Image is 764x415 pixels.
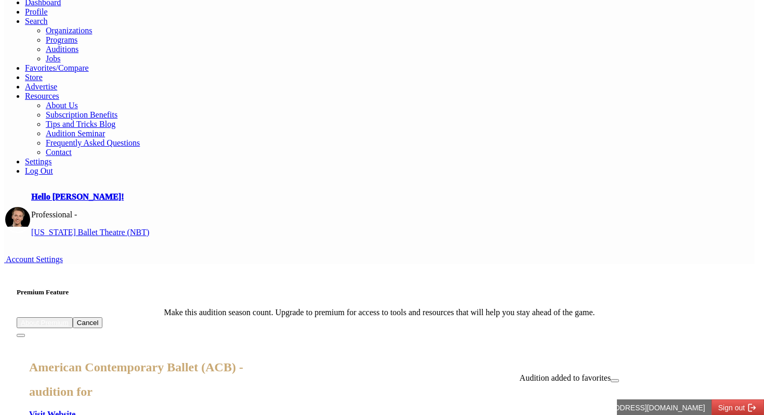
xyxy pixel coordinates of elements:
a: Tips and Tricks Blog [46,120,115,128]
button: Cancel [73,317,103,328]
a: Programs [46,35,77,44]
a: Organizations [46,26,92,35]
span: audition for [29,385,93,398]
a: Advertise [25,82,57,91]
a: About Us [46,101,78,110]
a: [US_STATE] Ballet Theatre (NBT) [31,228,149,237]
a: Search [25,17,48,25]
span: Professional [31,210,72,219]
a: Log Out [25,166,53,175]
span: Sign out [101,4,128,12]
button: Close [611,379,619,382]
h5: Premium Feature [17,288,742,296]
a: Profile [25,7,48,16]
span: - [74,210,77,219]
a: Frequently Asked Questions [46,138,140,147]
a: Account Settings [4,255,63,264]
div: Make this audition season count. Upgrade to premium for access to tools and resources that will h... [17,308,742,317]
a: Audition Seminar [46,129,105,138]
a: Store [25,73,43,82]
a: Subscription Benefits [46,110,117,119]
h2: American Contemporary Ballet (ACB) - [29,360,730,374]
a: Contact [46,148,72,157]
a: Resources [25,92,59,100]
a: Favorites/Compare [25,63,89,72]
a: About Premium [21,319,69,327]
ul: Resources [25,26,755,63]
img: profile picture [5,207,30,227]
button: Close [17,334,25,337]
ul: Resources [25,101,755,157]
a: Jobs [46,54,60,63]
a: Hello [PERSON_NAME]! [31,192,124,201]
span: Account Settings [6,255,63,264]
div: Audition added to favorites [520,373,749,383]
a: Auditions [46,45,78,54]
a: Settings [25,157,52,166]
